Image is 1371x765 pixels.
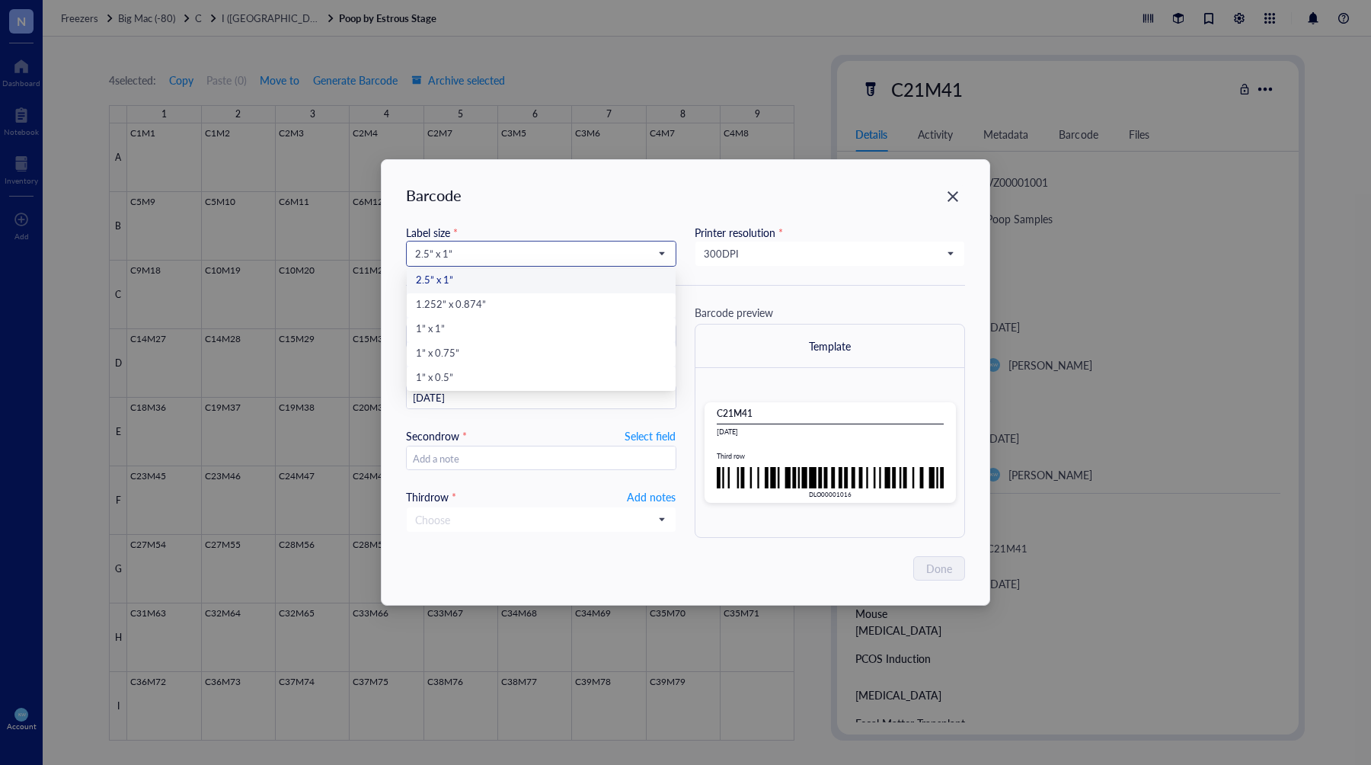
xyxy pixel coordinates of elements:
span: 300 DPI [704,247,953,261]
div: Barcode preview [695,304,965,321]
span: 2.5” x 1” [415,247,664,261]
div: C21M41 [717,407,944,421]
div: DLO00001016 [717,490,944,499]
div: 1.252” x 0.874” [407,293,676,318]
div: Template [809,338,851,354]
button: Done [913,556,965,581]
div: Barcode ID [406,304,676,321]
div: 2.5” x 1” [416,273,666,290]
div: Second row [406,427,467,444]
div: 1” x 0.75” [407,342,676,366]
div: First row [406,366,452,383]
div: 1” x 1” [416,322,666,338]
span: Add notes [627,488,676,506]
button: Select field [624,427,676,444]
img: XrBaDAAAAAZJREFUAwCkdGKDBOn+DwAAAABJRU5ErkJggg== [717,467,944,489]
input: Add a note [407,447,676,471]
span: Select field [625,427,676,445]
span: Close [941,187,965,206]
div: 1” x 0.75” [416,346,666,363]
div: [DATE] [717,427,944,437]
div: Barcode [406,184,462,206]
button: Add notes [626,488,676,505]
div: Third row [717,452,944,461]
div: 1.252” x 0.874” [416,297,666,314]
div: 2.5” x 1” [407,269,676,293]
div: 1” x 0.5” [407,366,676,391]
div: Third row [406,488,456,505]
div: 1” x 1” [407,318,676,342]
div: Printer resolution [695,224,965,241]
div: 1” x 0.5” [416,370,666,387]
div: Label size [406,224,676,241]
button: Close [941,184,965,209]
input: Add a note [407,386,676,410]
